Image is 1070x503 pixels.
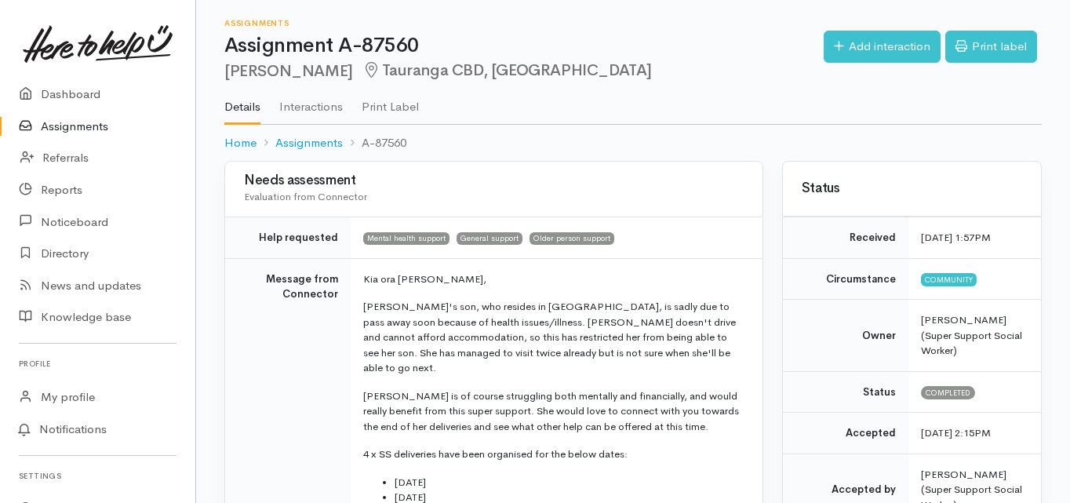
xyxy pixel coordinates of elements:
h3: Needs assessment [244,173,744,188]
p: 4 x SS deliveries have been organised for the below dates: [363,447,744,462]
a: Assignments [275,134,343,152]
td: Status [783,371,908,413]
p: [PERSON_NAME]'s son, who resides in [GEOGRAPHIC_DATA], is sadly due to pass away soon because of ... [363,299,744,376]
li: [DATE] [395,475,744,490]
h6: Profile [19,353,177,374]
time: [DATE] 2:15PM [921,426,991,439]
span: Completed [921,386,975,399]
span: [PERSON_NAME] (Super Support Social Worker) [921,313,1022,357]
p: Kia ora [PERSON_NAME], [363,272,744,287]
a: Print Label [362,79,419,123]
a: Home [224,134,257,152]
span: Older person support [530,232,614,245]
h6: Settings [19,465,177,487]
li: A-87560 [343,134,406,152]
td: Help requested [225,217,351,259]
span: Evaluation from Connector [244,190,367,203]
h3: Status [802,181,1022,196]
nav: breadcrumb [224,125,1042,162]
h1: Assignment A-87560 [224,35,824,57]
a: Add interaction [824,31,941,63]
td: Accepted [783,413,908,454]
td: Received [783,217,908,259]
time: [DATE] 1:57PM [921,231,991,244]
td: Circumstance [783,258,908,300]
h6: Assignments [224,19,824,27]
p: [PERSON_NAME] is of course struggling both mentally and financially, and would really benefit fro... [363,388,744,435]
span: Community [921,273,977,286]
td: Owner [783,300,908,372]
span: General support [457,232,522,245]
h2: [PERSON_NAME] [224,62,824,80]
a: Details [224,79,260,125]
span: Mental health support [363,232,449,245]
span: Tauranga CBD, [GEOGRAPHIC_DATA] [362,60,652,80]
a: Interactions [279,79,343,123]
a: Print label [945,31,1037,63]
